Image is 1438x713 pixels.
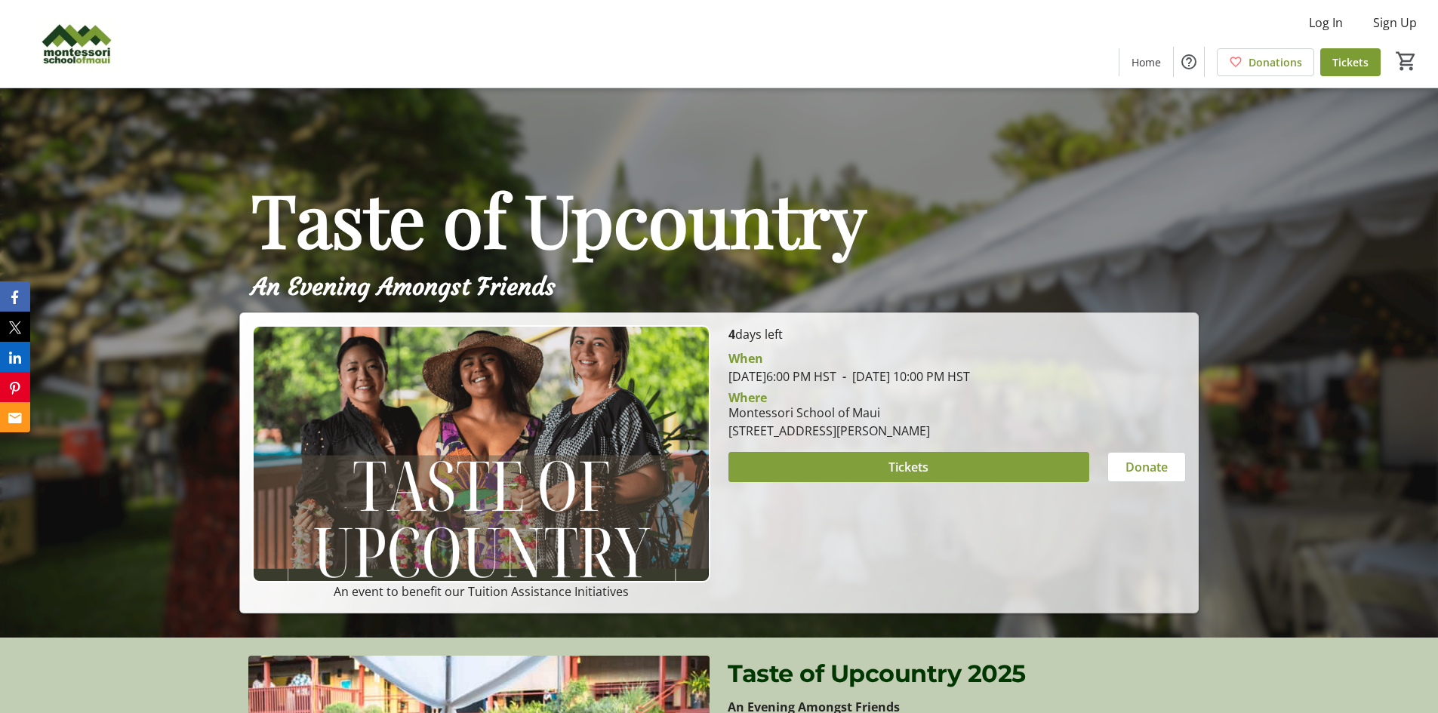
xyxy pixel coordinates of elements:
div: [STREET_ADDRESS][PERSON_NAME] [728,422,930,440]
button: Log In [1297,11,1355,35]
span: [DATE] 10:00 PM HST [836,368,970,385]
span: 4 [728,326,735,343]
span: - [836,368,852,385]
p: days left [728,325,1186,343]
span: Log In [1309,14,1343,32]
div: When [728,349,763,367]
button: Cart [1393,48,1420,75]
button: Donate [1107,452,1186,482]
span: Sign Up [1373,14,1417,32]
span: [DATE] 6:00 PM HST [728,368,836,385]
a: Donations [1217,48,1314,76]
img: Campaign CTA Media Photo [252,325,710,582]
span: Donations [1249,54,1302,70]
span: Tickets [1332,54,1369,70]
button: Help [1174,47,1204,77]
span: Taste of Upcountry [251,170,866,266]
button: Sign Up [1361,11,1429,35]
span: Taste of Upcountry 2025 [728,659,1026,688]
span: Donate [1125,458,1168,476]
div: Where [728,392,767,404]
div: Montessori School of Maui [728,404,930,422]
span: Home [1132,54,1161,70]
button: Tickets [728,452,1089,482]
span: An Evening Amongst Friends [251,272,556,302]
span: Tickets [888,458,928,476]
p: An event to benefit our Tuition Assistance Initiatives [252,582,710,601]
a: Home [1119,48,1173,76]
a: Tickets [1320,48,1381,76]
img: Montessori School of Maui's Logo [9,6,143,81]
